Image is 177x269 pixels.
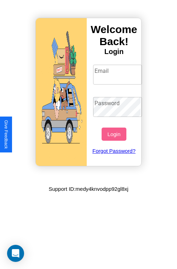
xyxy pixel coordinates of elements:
[87,48,141,56] h4: Login
[90,141,139,161] a: Forgot Password?
[4,120,8,149] div: Give Feedback
[48,184,128,194] p: Support ID: medy4knvodpp92gl8xj
[87,23,141,48] h3: Welcome Back!
[102,128,126,141] button: Login
[36,18,87,166] img: gif
[7,245,24,262] div: Open Intercom Messenger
